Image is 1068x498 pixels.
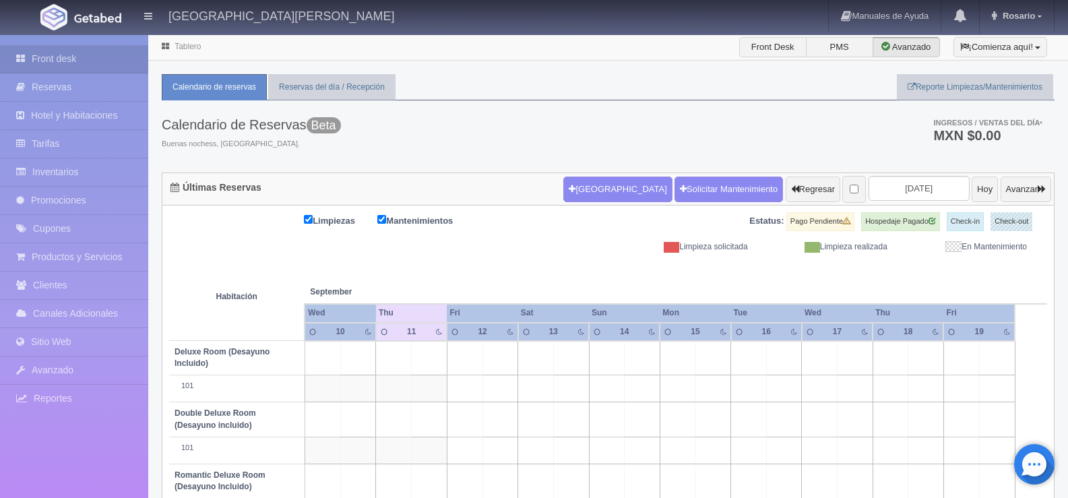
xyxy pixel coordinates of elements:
div: 15 [685,326,706,338]
a: Reservas del día / Recepción [268,74,396,100]
div: 16 [755,326,777,338]
button: [GEOGRAPHIC_DATA] [563,177,672,202]
a: Tablero [175,42,201,51]
th: Sat [518,304,589,322]
div: Limpieza realizada [758,241,898,253]
a: Reporte Limpiezas/Mantenimientos [897,74,1053,100]
span: September [310,286,441,298]
th: Sun [589,304,660,322]
th: Mon [660,304,730,322]
th: Fri [943,304,1015,322]
button: Regresar [786,177,840,202]
div: 19 [968,326,990,338]
div: En Mantenimiento [898,241,1037,253]
label: PMS [806,37,873,57]
th: Fri [447,304,517,322]
div: 101 [175,443,299,454]
span: Ingresos / Ventas del día [933,119,1042,127]
span: Buenas nochess, [GEOGRAPHIC_DATA]. [162,139,341,150]
div: 17 [827,326,848,338]
img: Getabed [74,13,121,23]
span: Beta [307,117,341,133]
div: 11 [401,326,422,338]
div: 10 [329,326,351,338]
h3: Calendario de Reservas [162,117,341,132]
b: Romantic Deluxe Room (Desayuno Incluido) [175,470,265,491]
a: Solicitar Mantenimiento [674,177,783,202]
label: Limpiezas [304,212,375,228]
b: Deluxe Room (Desayuno Incluido) [175,347,270,368]
label: Mantenimientos [377,212,473,228]
div: 18 [898,326,919,338]
label: Estatus: [749,215,784,228]
label: Hospedaje Pagado [861,212,940,231]
a: Calendario de reservas [162,74,267,100]
label: Front Desk [739,37,807,57]
div: 101 [175,381,299,392]
div: 13 [543,326,565,338]
h4: [GEOGRAPHIC_DATA][PERSON_NAME] [168,7,394,24]
button: Avanzar [1001,177,1051,202]
th: Wed [802,304,873,322]
label: Check-out [991,212,1032,231]
span: Rosario [999,11,1035,21]
input: Limpiezas [304,215,313,224]
b: Double Deluxe Room (Desayuno incluido) [175,408,256,429]
th: Wed [305,304,376,322]
input: Mantenimientos [377,215,386,224]
button: Hoy [972,177,998,202]
button: ¡Comienza aquí! [953,37,1047,57]
th: Thu [873,304,943,322]
div: Limpieza solicitada [619,241,758,253]
th: Thu [376,304,447,322]
th: Tue [731,304,802,322]
div: 14 [614,326,635,338]
label: Check-in [947,212,984,231]
div: 12 [472,326,493,338]
label: Avanzado [873,37,940,57]
strong: Habitación [216,292,257,301]
label: Pago Pendiente [786,212,854,231]
h3: MXN $0.00 [933,129,1042,142]
h4: Últimas Reservas [170,183,261,193]
img: Getabed [40,4,67,30]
